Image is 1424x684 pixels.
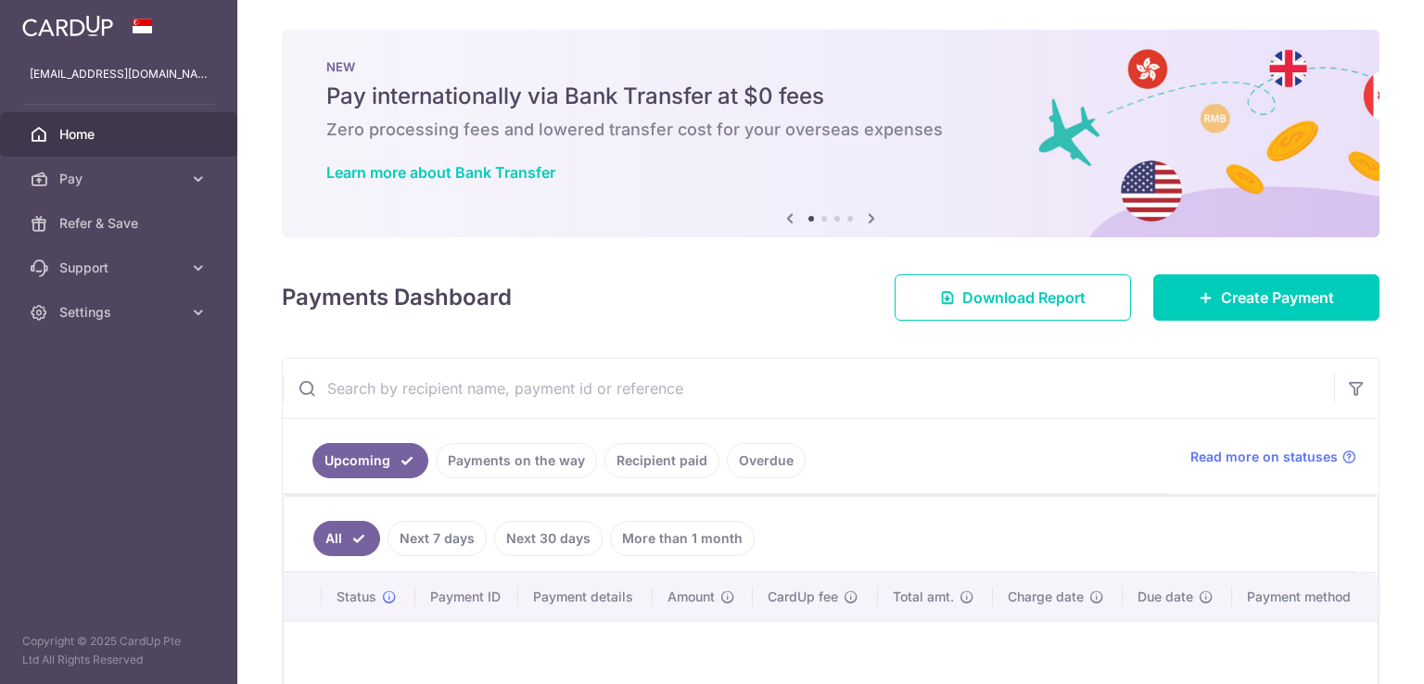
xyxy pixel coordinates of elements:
[1232,573,1378,621] th: Payment method
[727,443,806,478] a: Overdue
[1138,588,1193,606] span: Due date
[436,443,597,478] a: Payments on the way
[893,588,954,606] span: Total amt.
[59,303,182,322] span: Settings
[1008,588,1084,606] span: Charge date
[1221,286,1334,309] span: Create Payment
[312,443,428,478] a: Upcoming
[326,119,1335,141] h6: Zero processing fees and lowered transfer cost for your overseas expenses
[59,214,182,233] span: Refer & Save
[22,15,113,37] img: CardUp
[337,588,376,606] span: Status
[30,65,208,83] p: [EMAIL_ADDRESS][DOMAIN_NAME]
[326,59,1335,74] p: NEW
[59,170,182,188] span: Pay
[604,443,719,478] a: Recipient paid
[895,274,1131,321] a: Download Report
[415,573,519,621] th: Payment ID
[494,521,603,556] a: Next 30 days
[1190,448,1356,466] a: Read more on statuses
[518,573,653,621] th: Payment details
[282,281,512,314] h4: Payments Dashboard
[388,521,487,556] a: Next 7 days
[1190,448,1338,466] span: Read more on statuses
[59,125,182,144] span: Home
[962,286,1086,309] span: Download Report
[283,359,1334,418] input: Search by recipient name, payment id or reference
[610,521,755,556] a: More than 1 month
[326,163,555,182] a: Learn more about Bank Transfer
[313,521,380,556] a: All
[59,259,182,277] span: Support
[768,588,838,606] span: CardUp fee
[667,588,715,606] span: Amount
[1153,274,1379,321] a: Create Payment
[282,30,1379,237] img: Bank transfer banner
[326,82,1335,111] h5: Pay internationally via Bank Transfer at $0 fees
